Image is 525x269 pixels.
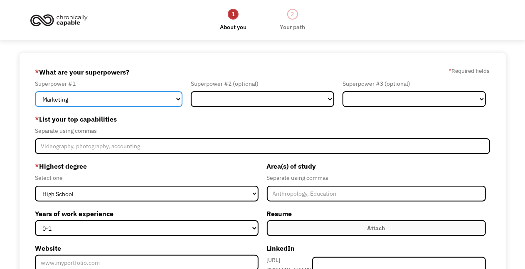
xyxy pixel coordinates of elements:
[35,126,490,136] div: Separate using commas
[35,242,258,255] label: Website
[35,159,258,173] label: Highest degree
[267,220,486,236] label: Attach
[267,159,486,173] label: Area(s) of study
[228,9,239,20] div: 1
[280,8,305,32] a: 2Your path
[35,79,182,89] div: Superpower #1
[35,138,490,154] input: Videography, photography, accounting
[267,207,486,220] label: Resume
[35,112,490,126] label: List your top capabilities
[35,65,129,79] label: What are your superpowers?
[367,223,385,233] div: Attach
[267,173,486,183] div: Separate using commas
[28,11,90,29] img: Chronically Capable logo
[267,186,486,202] input: Anthropology, Education
[191,79,334,89] div: Superpower #2 (optional)
[449,66,490,76] label: Required fields
[220,8,246,32] a: 1About you
[287,9,298,20] div: 2
[35,207,258,220] label: Years of work experience
[220,22,246,32] div: About you
[267,242,486,255] label: LinkedIn
[35,173,258,183] div: Select one
[280,22,305,32] div: Your path
[343,79,486,89] div: Superpower #3 (optional)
